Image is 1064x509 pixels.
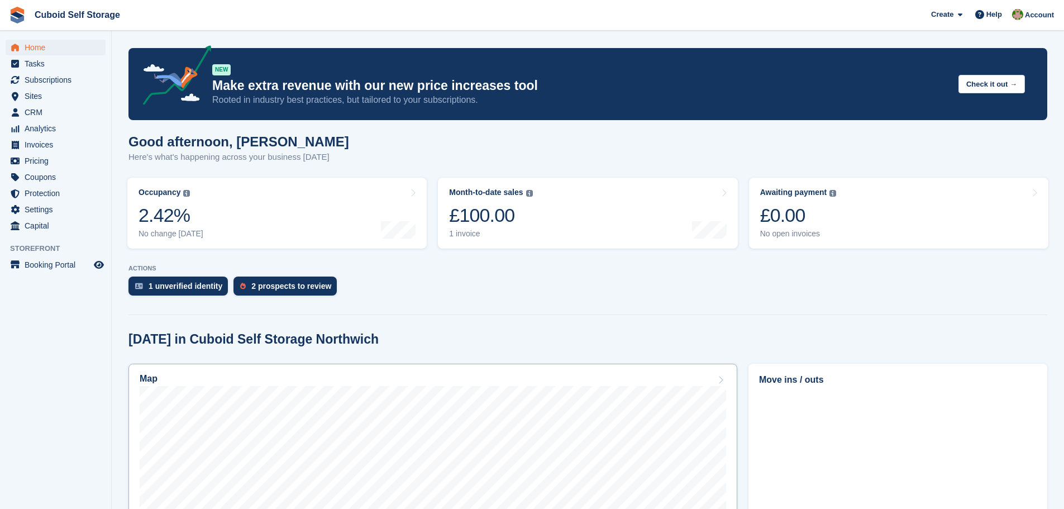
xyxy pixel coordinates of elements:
[759,373,1037,387] h2: Move ins / outs
[25,202,92,217] span: Settings
[25,137,92,153] span: Invoices
[149,282,222,291] div: 1 unverified identity
[240,283,246,289] img: prospect-51fa495bee0391a8d652442698ab0144808aea92771e9ea1ae160a38d050c398.svg
[760,188,827,197] div: Awaiting payment
[127,178,427,249] a: Occupancy 2.42% No change [DATE]
[6,121,106,136] a: menu
[25,88,92,104] span: Sites
[139,204,203,227] div: 2.42%
[140,374,158,384] h2: Map
[526,190,533,197] img: icon-info-grey-7440780725fd019a000dd9b08b2336e03edf1995a4989e88bcd33f0948082b44.svg
[92,258,106,272] a: Preview store
[212,64,231,75] div: NEW
[139,188,180,197] div: Occupancy
[25,257,92,273] span: Booking Portal
[128,332,379,347] h2: [DATE] in Cuboid Self Storage Northwich
[212,78,950,94] p: Make extra revenue with our new price increases tool
[251,282,331,291] div: 2 prospects to review
[25,169,92,185] span: Coupons
[449,204,532,227] div: £100.00
[6,72,106,88] a: menu
[25,185,92,201] span: Protection
[6,137,106,153] a: menu
[6,153,106,169] a: menu
[829,190,836,197] img: icon-info-grey-7440780725fd019a000dd9b08b2336e03edf1995a4989e88bcd33f0948082b44.svg
[25,121,92,136] span: Analytics
[128,277,233,301] a: 1 unverified identity
[233,277,342,301] a: 2 prospects to review
[135,283,143,289] img: verify_identity-adf6edd0f0f0b5bbfe63781bf79b02c33cf7c696d77639b501bdc392416b5a36.svg
[760,204,837,227] div: £0.00
[438,178,737,249] a: Month-to-date sales £100.00 1 invoice
[986,9,1002,20] span: Help
[25,153,92,169] span: Pricing
[6,257,106,273] a: menu
[30,6,125,24] a: Cuboid Self Storage
[128,265,1047,272] p: ACTIONS
[6,185,106,201] a: menu
[6,56,106,72] a: menu
[931,9,953,20] span: Create
[10,243,111,254] span: Storefront
[449,229,532,239] div: 1 invoice
[6,104,106,120] a: menu
[25,40,92,55] span: Home
[6,202,106,217] a: menu
[139,229,203,239] div: No change [DATE]
[958,75,1025,93] button: Check it out →
[25,56,92,72] span: Tasks
[6,218,106,234] a: menu
[133,45,212,109] img: price-adjustments-announcement-icon-8257ccfd72463d97f412b2fc003d46551f7dbcb40ab6d574587a9cd5c0d94...
[25,218,92,234] span: Capital
[25,104,92,120] span: CRM
[449,188,523,197] div: Month-to-date sales
[6,88,106,104] a: menu
[25,72,92,88] span: Subscriptions
[183,190,190,197] img: icon-info-grey-7440780725fd019a000dd9b08b2336e03edf1995a4989e88bcd33f0948082b44.svg
[749,178,1048,249] a: Awaiting payment £0.00 No open invoices
[128,134,349,149] h1: Good afternoon, [PERSON_NAME]
[1025,9,1054,21] span: Account
[6,40,106,55] a: menu
[1012,9,1023,20] img: Chelsea Kitts
[6,169,106,185] a: menu
[9,7,26,23] img: stora-icon-8386f47178a22dfd0bd8f6a31ec36ba5ce8667c1dd55bd0f319d3a0aa187defe.svg
[212,94,950,106] p: Rooted in industry best practices, but tailored to your subscriptions.
[760,229,837,239] div: No open invoices
[128,151,349,164] p: Here's what's happening across your business [DATE]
